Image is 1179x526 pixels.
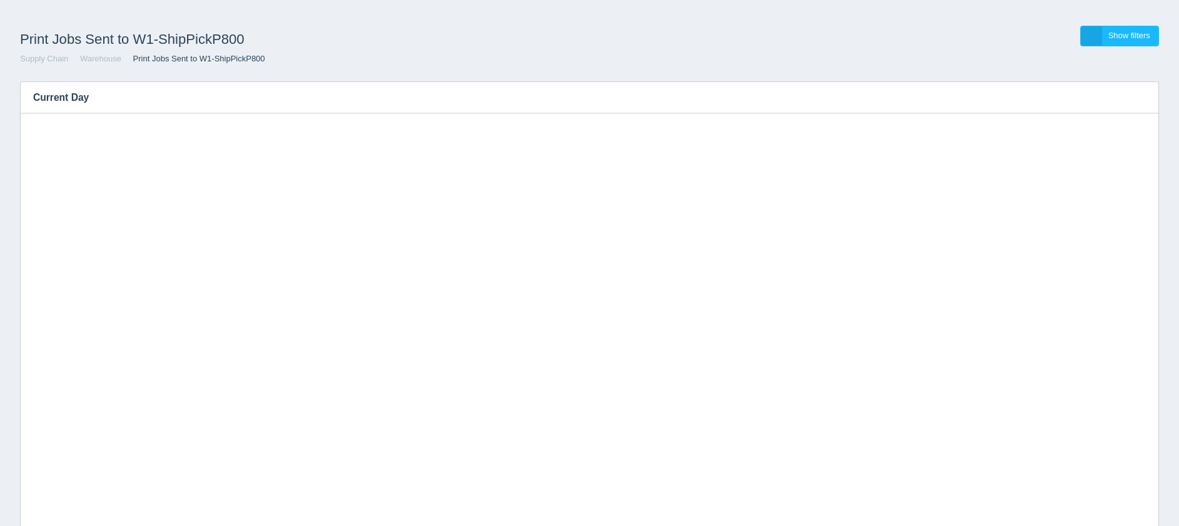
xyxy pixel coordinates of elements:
a: Supply Chain [20,54,68,63]
a: Warehouse [80,54,121,63]
h3: Current Day [21,82,1120,113]
a: Show filters [1080,26,1159,46]
li: Print Jobs Sent to W1-ShipPickP800 [124,53,265,65]
span: Show filters [1108,31,1150,40]
h1: Print Jobs Sent to W1-ShipPickP800 [20,26,590,53]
